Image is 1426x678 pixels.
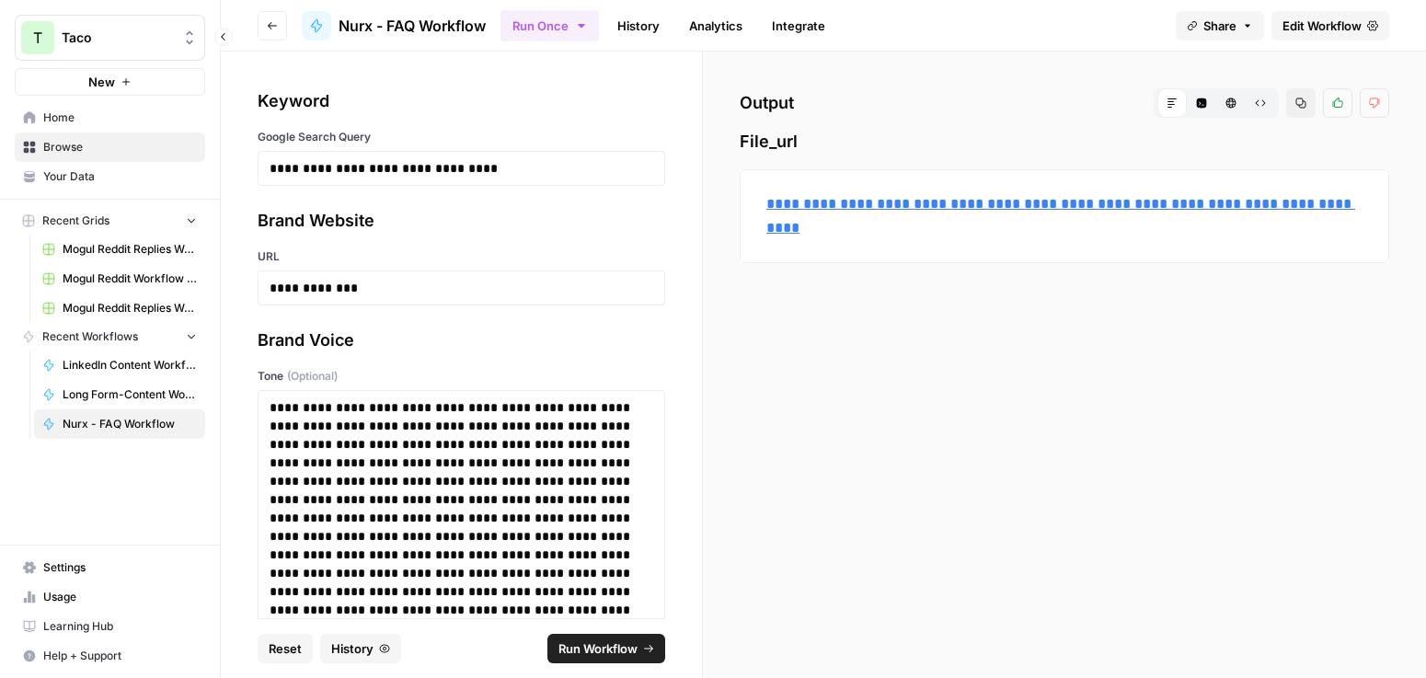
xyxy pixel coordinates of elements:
a: LinkedIn Content Workflow [34,350,205,380]
a: Learning Hub [15,612,205,641]
span: T [33,27,42,49]
a: Home [15,103,205,132]
button: Workspace: Taco [15,15,205,61]
span: Learning Hub [43,618,197,635]
span: History [331,639,374,658]
span: Nurx - FAQ Workflow [339,15,486,37]
span: Taco [62,29,173,47]
span: Edit Workflow [1282,17,1362,35]
span: Your Data [43,168,197,185]
a: Integrate [761,11,836,40]
span: Mogul Reddit Replies Workflow Grid (1) [63,300,197,316]
label: Tone [258,368,665,385]
a: Nurx - FAQ Workflow [34,409,205,439]
a: Usage [15,582,205,612]
span: (Optional) [287,368,338,385]
span: New [88,73,115,91]
a: Edit Workflow [1271,11,1389,40]
span: Mogul Reddit Workflow Grid (1) [63,270,197,287]
button: Help + Support [15,641,205,671]
button: Run Once [500,10,599,41]
span: Settings [43,559,197,576]
a: Mogul Reddit Replies Workflow Grid (1) [34,293,205,323]
span: Mogul Reddit Replies Workflow Grid [63,241,197,258]
span: Long Form-Content Workflow - AI Clients (New) [63,386,197,403]
span: Nurx - FAQ Workflow [63,416,197,432]
h2: Output [740,88,1389,118]
span: Reset [269,639,302,658]
a: Analytics [678,11,753,40]
a: Mogul Reddit Workflow Grid (1) [34,264,205,293]
span: Help + Support [43,648,197,664]
button: Run Workflow [547,634,665,663]
div: Brand Website [258,208,665,234]
button: Recent Workflows [15,323,205,350]
label: URL [258,248,665,265]
span: Share [1203,17,1236,35]
span: Recent Workflows [42,328,138,345]
button: Share [1176,11,1264,40]
span: Recent Grids [42,213,109,229]
span: Browse [43,139,197,155]
span: Home [43,109,197,126]
button: History [320,634,401,663]
label: Google Search Query [258,129,665,145]
span: Usage [43,589,197,605]
div: Keyword [258,88,665,114]
span: LinkedIn Content Workflow [63,357,197,373]
a: Browse [15,132,205,162]
a: Your Data [15,162,205,191]
a: Settings [15,553,205,582]
button: Reset [258,634,313,663]
button: New [15,68,205,96]
button: Recent Grids [15,207,205,235]
span: Run Workflow [558,639,638,658]
a: Long Form-Content Workflow - AI Clients (New) [34,380,205,409]
span: File_url [740,129,1389,155]
a: History [606,11,671,40]
a: Mogul Reddit Replies Workflow Grid [34,235,205,264]
div: Brand Voice [258,328,665,353]
a: Nurx - FAQ Workflow [302,11,486,40]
